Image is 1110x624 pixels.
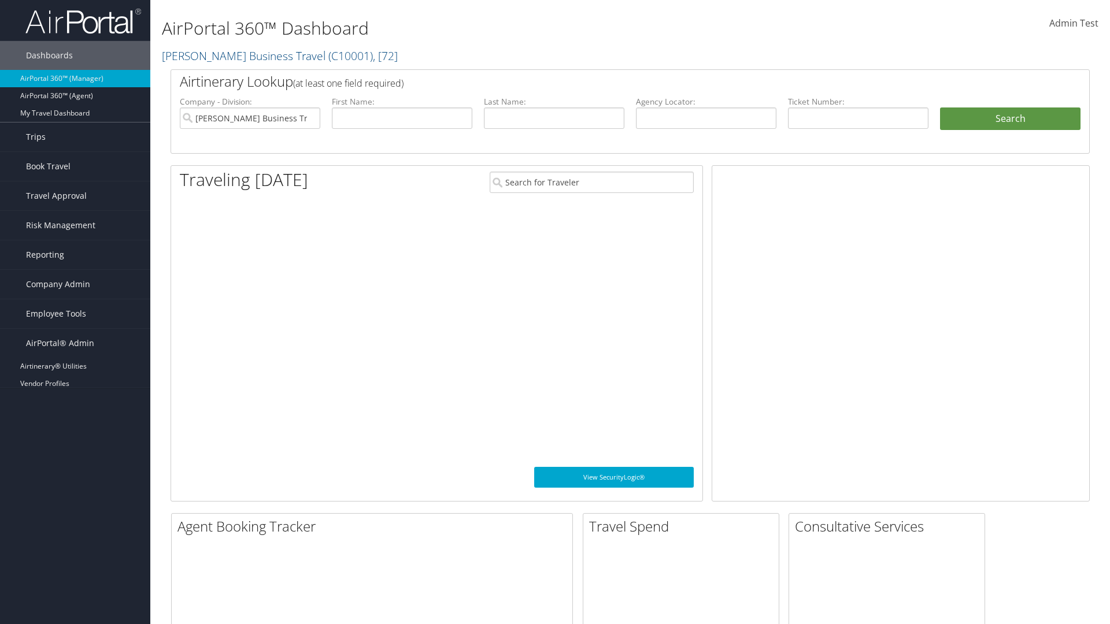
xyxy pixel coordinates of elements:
[332,96,472,107] label: First Name:
[26,211,95,240] span: Risk Management
[636,96,776,107] label: Agency Locator:
[1049,6,1098,42] a: Admin Test
[373,48,398,64] span: , [ 72 ]
[162,16,786,40] h1: AirPortal 360™ Dashboard
[26,181,87,210] span: Travel Approval
[162,48,398,64] a: [PERSON_NAME] Business Travel
[26,240,64,269] span: Reporting
[180,96,320,107] label: Company - Division:
[490,172,694,193] input: Search for Traveler
[1049,17,1098,29] span: Admin Test
[589,517,779,536] h2: Travel Spend
[534,467,694,488] a: View SecurityLogic®
[26,41,73,70] span: Dashboards
[180,72,1004,91] h2: Airtinerary Lookup
[940,107,1081,131] button: Search
[26,270,90,299] span: Company Admin
[795,517,985,536] h2: Consultative Services
[293,77,404,90] span: (at least one field required)
[328,48,373,64] span: ( C10001 )
[788,96,928,107] label: Ticket Number:
[26,152,71,181] span: Book Travel
[484,96,624,107] label: Last Name:
[180,168,308,192] h1: Traveling [DATE]
[26,122,46,151] span: Trips
[25,8,141,35] img: airportal-logo.png
[26,299,86,328] span: Employee Tools
[26,329,94,358] span: AirPortal® Admin
[177,517,572,536] h2: Agent Booking Tracker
